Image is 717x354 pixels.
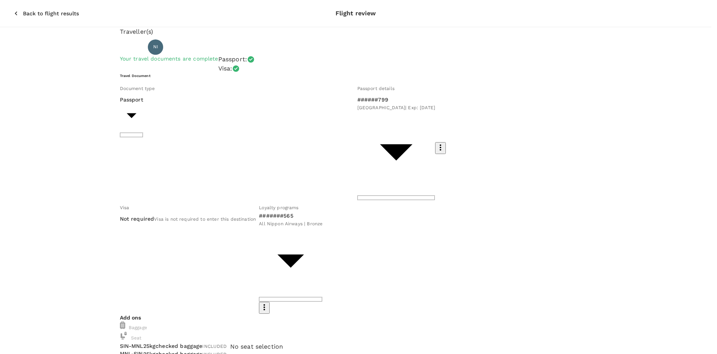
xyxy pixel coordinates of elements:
img: baggage-icon [120,321,125,329]
p: Add ons [120,314,592,321]
span: 25kg checked baggage [143,343,203,349]
p: Traveller(s) [120,27,592,36]
span: [GEOGRAPHIC_DATA] | Exp: [DATE] [357,105,435,110]
p: Passport [120,96,143,103]
div: No seat selection [230,342,283,351]
div: Seat [120,332,592,342]
span: Visa [120,205,129,210]
p: Noritaka Ikeda [166,43,211,52]
p: Flight review [336,9,376,18]
p: ######799 [357,96,435,103]
p: #######565 [259,212,322,220]
span: Visa is not required to enter this destination [154,216,256,222]
img: baggage-icon [120,332,128,339]
span: All Nippon Airways | Bronze [259,221,322,226]
h6: Travel Document [120,73,592,78]
p: SIN - MNL [120,342,143,350]
span: Passport details [357,86,395,91]
span: Your travel documents are complete [120,56,218,62]
div: Baggage [120,321,592,332]
p: Visa : [218,64,232,73]
span: Document type [120,86,155,91]
span: INCLUDED [202,344,227,349]
p: Not required [120,215,154,223]
p: Back to flight results [23,10,79,17]
span: Loyalty programs [259,205,298,210]
p: Passport : [218,55,247,64]
span: NI [153,43,158,51]
p: Traveller 1 : [120,43,145,51]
